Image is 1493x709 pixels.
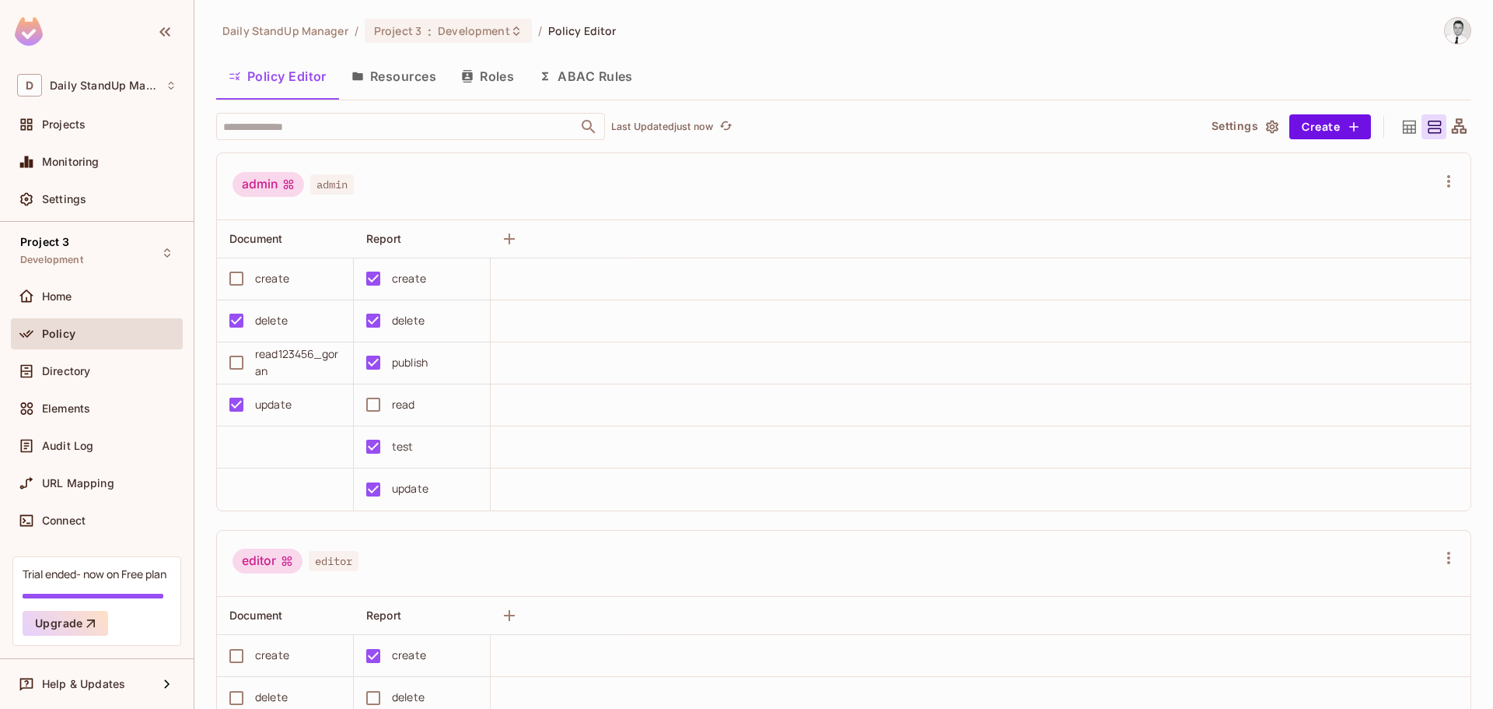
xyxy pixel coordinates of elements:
[392,480,428,497] div: update
[233,549,302,574] div: editor
[23,567,166,581] div: Trial ended- now on Free plan
[255,689,288,706] div: delete
[366,609,401,622] span: Report
[222,23,348,38] span: the active workspace
[366,232,401,245] span: Report
[449,57,526,96] button: Roles
[716,118,735,136] button: refresh
[526,57,645,96] button: ABAC Rules
[392,312,425,329] div: delete
[42,156,100,168] span: Monitoring
[42,118,86,131] span: Projects
[374,23,421,38] span: Project 3
[438,23,509,38] span: Development
[427,25,432,37] span: :
[713,118,735,136] span: Click to refresh data
[719,119,733,135] span: refresh
[23,611,108,636] button: Upgrade
[578,116,600,138] button: Open
[255,346,341,380] div: read123456_goran
[255,647,289,664] div: create
[255,312,288,329] div: delete
[42,193,86,205] span: Settings
[538,23,542,38] li: /
[392,354,428,371] div: publish
[42,440,93,452] span: Audit Log
[1205,114,1283,139] button: Settings
[392,396,415,413] div: read
[392,438,414,455] div: test
[548,23,617,38] span: Policy Editor
[611,121,713,133] p: Last Updated just now
[216,57,339,96] button: Policy Editor
[15,17,43,46] img: SReyMgAAAABJRU5ErkJggg==
[42,477,114,490] span: URL Mapping
[42,678,125,690] span: Help & Updates
[255,396,292,413] div: update
[42,402,90,415] span: Elements
[255,270,289,287] div: create
[339,57,449,96] button: Resources
[20,254,83,266] span: Development
[310,174,354,195] span: admin
[42,514,86,527] span: Connect
[42,328,75,340] span: Policy
[1289,114,1371,139] button: Create
[229,609,282,622] span: Document
[355,23,358,38] li: /
[50,79,158,92] span: Workspace: Daily StandUp Manager
[392,270,426,287] div: create
[233,172,304,197] div: admin
[42,290,72,303] span: Home
[1445,18,1470,44] img: Goran Jovanovic
[229,232,282,245] span: Document
[392,647,426,664] div: create
[20,236,69,248] span: Project 3
[309,551,358,571] span: editor
[392,689,425,706] div: delete
[42,365,90,377] span: Directory
[17,74,42,97] span: D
